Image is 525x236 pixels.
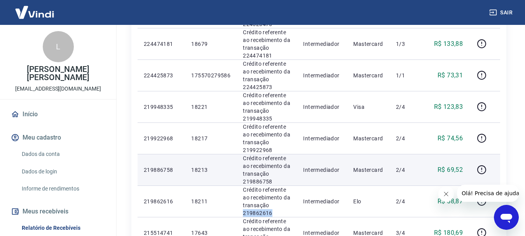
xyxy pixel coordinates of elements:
p: 18221 [191,103,230,111]
a: Informe de rendimentos [19,181,107,197]
p: Mastercard [353,40,384,48]
p: 224425873 [144,72,179,79]
p: [EMAIL_ADDRESS][DOMAIN_NAME] [15,85,101,93]
p: R$ 73,31 [438,71,463,80]
iframe: Mensagem da empresa [457,185,519,202]
p: 219922968 [144,135,179,142]
iframe: Botão para abrir a janela de mensagens [494,205,519,230]
p: Mastercard [353,72,384,79]
p: Crédito referente ao recebimento da transação 224425873 [243,60,291,91]
p: 18679 [191,40,230,48]
p: 2/4 [396,135,419,142]
p: 18213 [191,166,230,174]
a: Início [9,106,107,123]
p: Crédito referente ao recebimento da transação 219862616 [243,186,291,217]
p: Intermediador [303,40,341,48]
p: Crédito referente ao recebimento da transação 219948335 [243,91,291,122]
p: 18211 [191,198,230,205]
p: 219886758 [144,166,179,174]
a: Dados de login [19,164,107,180]
p: 18217 [191,135,230,142]
p: 219862616 [144,198,179,205]
p: 175570279586 [191,72,230,79]
a: Dados da conta [19,146,107,162]
p: Visa [353,103,384,111]
p: Intermediador [303,135,341,142]
p: Crédito referente ao recebimento da transação 219922968 [243,123,291,154]
button: Meus recebíveis [9,203,107,220]
p: Mastercard [353,135,384,142]
p: Intermediador [303,103,341,111]
p: 2/4 [396,166,419,174]
p: Mastercard [353,166,384,174]
p: Crédito referente ao recebimento da transação 219886758 [243,154,291,185]
iframe: Fechar mensagem [438,186,454,202]
a: Relatório de Recebíveis [19,220,107,236]
p: R$ 123,83 [434,102,463,112]
p: R$ 58,87 [438,197,463,206]
p: R$ 133,88 [434,39,463,49]
div: L [43,31,74,62]
p: R$ 74,56 [438,134,463,143]
p: Crédito referente ao recebimento da transação 224474181 [243,28,291,59]
p: Intermediador [303,166,341,174]
p: 2/4 [396,103,419,111]
button: Meu cadastro [9,129,107,146]
p: 224474181 [144,40,179,48]
button: Sair [488,5,516,20]
p: Elo [353,198,384,205]
p: 219948335 [144,103,179,111]
img: Vindi [9,0,60,24]
span: Olá! Precisa de ajuda? [5,5,65,12]
p: 2/4 [396,198,419,205]
p: Intermediador [303,198,341,205]
p: 1/3 [396,40,419,48]
p: R$ 69,52 [438,165,463,175]
p: 1/1 [396,72,419,79]
p: [PERSON_NAME] [PERSON_NAME] [6,65,110,82]
p: Intermediador [303,72,341,79]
